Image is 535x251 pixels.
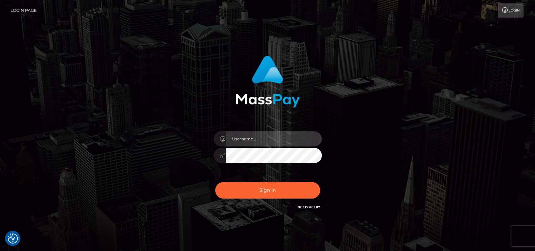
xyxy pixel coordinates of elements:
img: Revisit consent button [8,233,18,244]
button: Sign in [215,182,320,199]
a: Need Help? [297,205,320,209]
input: Username... [226,131,322,146]
img: MassPay Login [236,56,300,108]
a: Login [498,3,523,18]
a: Login Page [10,3,37,18]
button: Consent Preferences [8,233,18,244]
